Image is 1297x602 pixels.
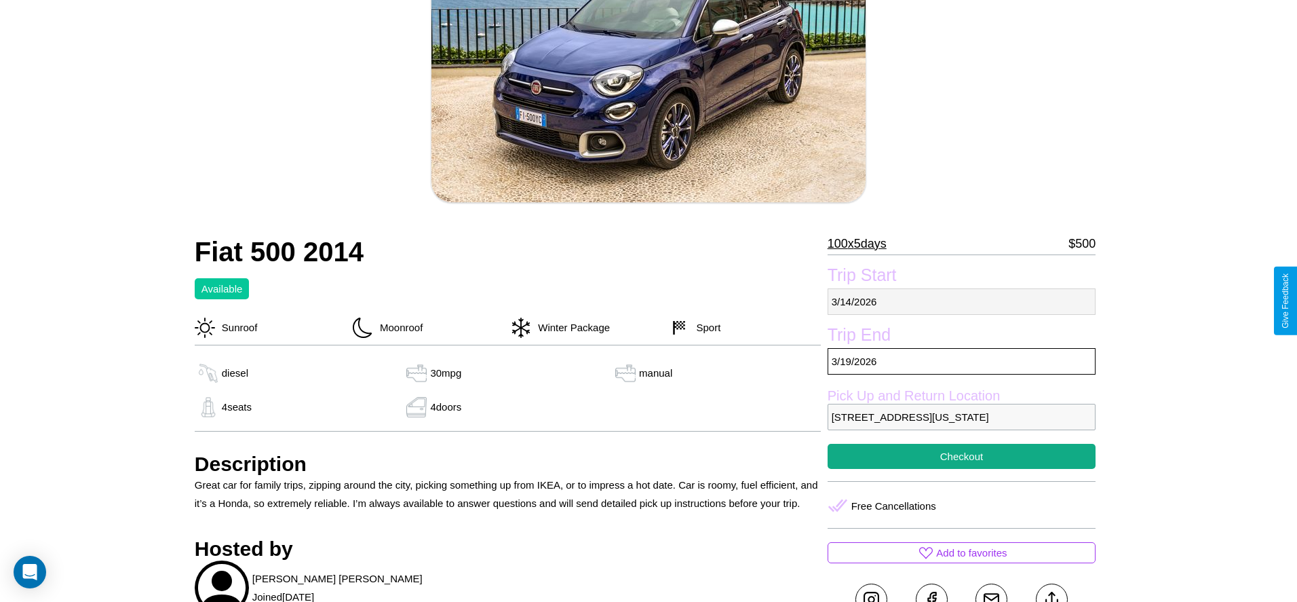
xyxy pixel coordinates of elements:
[828,388,1096,404] label: Pick Up and Return Location
[828,404,1096,430] p: [STREET_ADDRESS][US_STATE]
[430,398,461,416] p: 4 doors
[828,325,1096,348] label: Trip End
[1068,233,1096,255] p: $ 500
[195,363,222,383] img: gas
[14,556,46,588] div: Open Intercom Messenger
[828,265,1096,288] label: Trip Start
[403,363,430,383] img: gas
[215,318,258,337] p: Sunroof
[612,363,639,383] img: gas
[195,237,821,267] h2: Fiat 500 2014
[252,569,423,588] p: [PERSON_NAME] [PERSON_NAME]
[828,542,1096,563] button: Add to favorites
[1281,274,1290,328] div: Give Feedback
[222,398,252,416] p: 4 seats
[689,318,720,337] p: Sport
[430,364,461,382] p: 30 mpg
[639,364,672,382] p: manual
[851,497,936,515] p: Free Cancellations
[201,280,243,298] p: Available
[828,233,887,255] p: 100 x 5 days
[403,397,430,417] img: gas
[828,288,1096,315] p: 3 / 14 / 2026
[373,318,423,337] p: Moonroof
[195,397,222,417] img: gas
[828,444,1096,469] button: Checkout
[936,544,1007,562] p: Add to favorites
[195,538,821,561] h3: Hosted by
[195,453,821,476] h3: Description
[531,318,610,337] p: Winter Package
[828,348,1096,375] p: 3 / 19 / 2026
[222,364,248,382] p: diesel
[195,476,821,512] p: Great car for family trips, zipping around the city, picking something up from IKEA, or to impres...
